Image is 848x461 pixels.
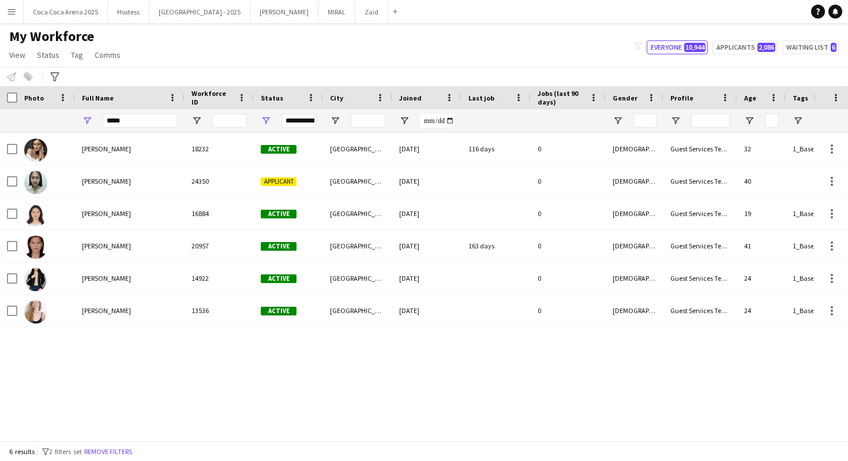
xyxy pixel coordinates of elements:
button: Open Filter Menu [613,116,623,126]
div: [GEOGRAPHIC_DATA] [323,295,392,326]
div: [DEMOGRAPHIC_DATA] [606,133,663,165]
a: View [5,47,30,62]
span: Full Name [82,94,114,102]
div: 24350 [185,165,254,197]
button: Coca Coca Arena 2025 [24,1,108,23]
div: 14922 [185,262,254,294]
span: [PERSON_NAME] [82,209,131,218]
div: 163 days [461,230,531,262]
span: 2 filters set [49,447,82,456]
div: [DATE] [392,262,461,294]
button: Everyone10,944 [647,40,708,54]
img: Elizabeth Mendoza [24,203,47,226]
div: Guest Services Team [663,230,737,262]
span: Gender [613,94,637,102]
div: 41 [737,230,786,262]
a: Tag [66,47,88,62]
div: 32 [737,133,786,165]
div: 16884 [185,198,254,229]
div: [GEOGRAPHIC_DATA] [323,198,392,229]
span: View [9,50,25,60]
span: Age [744,94,756,102]
span: Comms [95,50,121,60]
div: [DEMOGRAPHIC_DATA] [606,165,663,197]
div: Guest Services Team [663,198,737,229]
div: [DATE] [392,295,461,326]
input: Age Filter Input [765,114,779,128]
div: [DEMOGRAPHIC_DATA] [606,198,663,229]
span: Applicant [261,177,297,186]
button: Open Filter Menu [261,116,271,126]
input: Gender Filter Input [633,114,656,128]
div: [DATE] [392,133,461,165]
img: Eliza Budu [24,139,47,162]
span: [PERSON_NAME] [82,274,131,282]
div: [GEOGRAPHIC_DATA] [323,262,392,294]
div: Guest Services Team [663,262,737,294]
img: Elizaveta Krioni [24,300,47,324]
button: MIRAL [318,1,355,23]
button: Open Filter Menu [744,116,755,126]
button: Open Filter Menu [793,116,803,126]
div: Guest Services Team [663,295,737,326]
button: Open Filter Menu [82,116,92,126]
button: Waiting list6 [782,40,839,54]
span: [PERSON_NAME] [82,177,131,185]
span: 6 [831,43,836,52]
input: Full Name Filter Input [103,114,178,128]
button: Zaid [355,1,388,23]
span: Active [261,145,297,154]
input: Joined Filter Input [420,114,455,128]
div: 116 days [461,133,531,165]
input: City Filter Input [351,114,385,128]
div: 24 [737,295,786,326]
div: [DATE] [392,230,461,262]
span: Active [261,210,297,218]
input: Profile Filter Input [691,114,730,128]
div: 19 [737,198,786,229]
div: 13536 [185,295,254,326]
div: 40 [737,165,786,197]
div: 0 [531,262,606,294]
a: Comms [90,47,125,62]
span: My Workforce [9,28,94,45]
img: Elizabeth Das [24,171,47,194]
span: Active [261,307,297,315]
div: [GEOGRAPHIC_DATA] [323,230,392,262]
span: Active [261,274,297,283]
span: Profile [670,94,693,102]
div: 0 [531,165,606,197]
a: Status [32,47,64,62]
span: Status [37,50,59,60]
div: [GEOGRAPHIC_DATA] [323,133,392,165]
span: 2,086 [757,43,775,52]
span: Tag [71,50,83,60]
button: [PERSON_NAME] [250,1,318,23]
span: City [330,94,343,102]
div: [GEOGRAPHIC_DATA] [323,165,392,197]
span: Workforce ID [192,89,233,106]
button: Hostess [108,1,149,23]
div: 24 [737,262,786,294]
button: Remove filters [82,445,134,458]
button: Open Filter Menu [670,116,681,126]
div: 0 [531,133,606,165]
span: Jobs (last 90 days) [538,89,585,106]
span: [PERSON_NAME] [82,241,131,250]
span: Photo [24,94,44,102]
div: [DEMOGRAPHIC_DATA] [606,230,663,262]
div: Guest Services Team [663,133,737,165]
span: [PERSON_NAME] [82,306,131,315]
button: Open Filter Menu [192,116,202,126]
span: Last job [468,94,494,102]
button: Open Filter Menu [330,116,340,126]
button: Open Filter Menu [399,116,410,126]
div: 0 [531,230,606,262]
img: Elizah Mendoza [24,268,47,291]
span: [PERSON_NAME] [82,144,131,153]
div: [DATE] [392,198,461,229]
span: 10,944 [684,43,706,52]
button: [GEOGRAPHIC_DATA] - 2025 [149,1,250,23]
div: [DATE] [392,165,461,197]
div: 0 [531,295,606,326]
